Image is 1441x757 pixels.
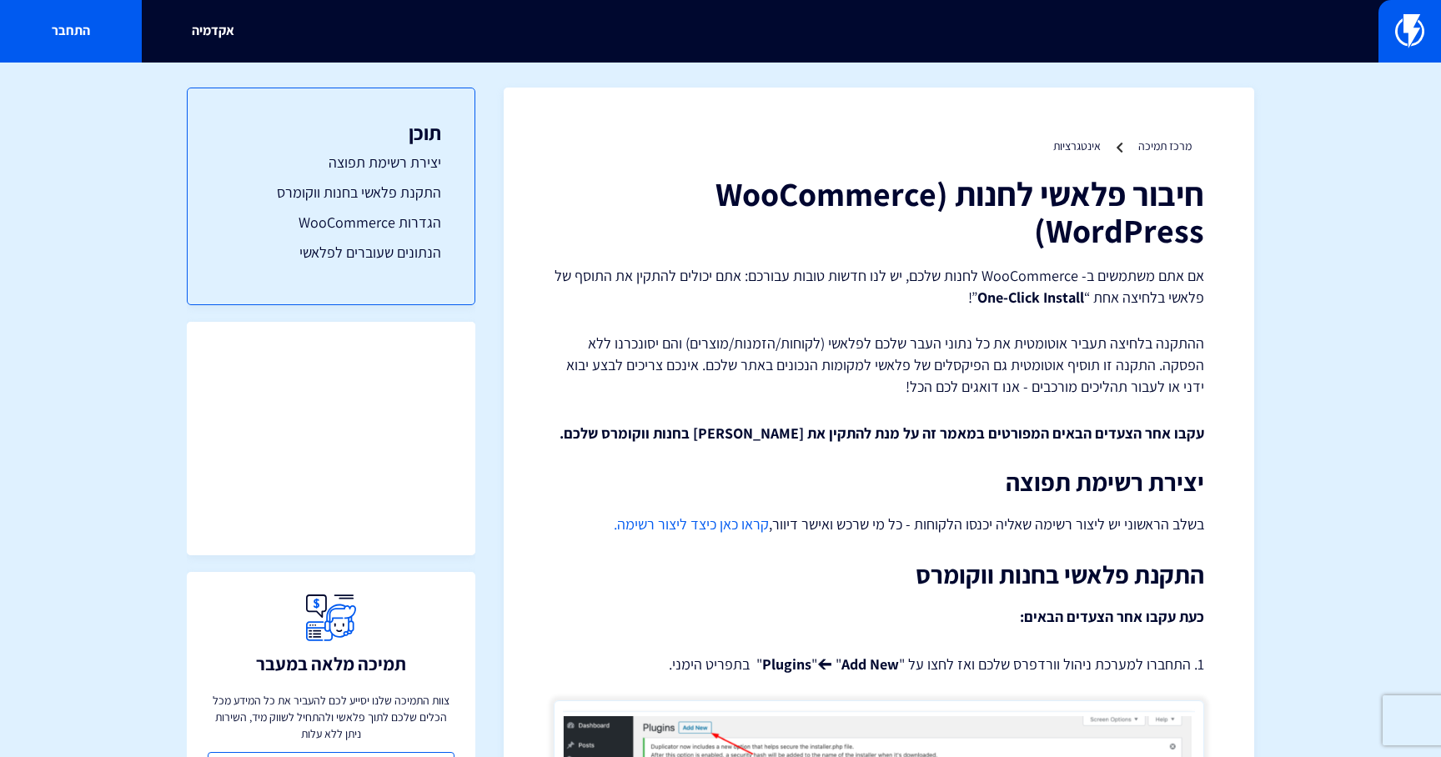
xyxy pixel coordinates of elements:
[256,654,406,674] h3: תמיכה מלאה במעבר
[977,288,1084,307] strong: One-Click Install
[221,182,441,203] a: התקנת פלאשי בחנות ווקומרס
[221,122,441,143] h3: תוכן
[554,513,1204,536] p: בשלב הראשוני יש ליצור רשימה שאליה יכנסו הלקוחות - כל מי שרכש ואישר דיוור,
[560,424,1204,443] strong: עקבו אחר הצעדים הבאים המפורטים במאמר זה על מנת להתקין את [PERSON_NAME] בחנות ווקומרס שלכם.
[208,692,454,742] p: צוות התמיכה שלנו יסייע לכם להעביר את כל המידע מכל הכלים שלכם לתוך פלאשי ולהתחיל לשווק מיד, השירות...
[554,175,1204,248] h1: חיבור פלאשי לחנות (WooCommerce (WordPress
[554,469,1204,496] h2: יצירת רשימת תפוצה
[762,654,811,674] strong: Plugins
[221,242,441,263] a: הנתונים שעוברים לפלאשי
[1053,138,1101,153] a: אינטגרציות
[221,152,441,173] a: יצירת רשימת תפוצה
[221,212,441,233] a: הגדרות WooCommerce
[554,561,1204,589] h2: התקנת פלאשי בחנות ווקומרס
[614,514,769,534] a: קראו כאן כיצד ליצור רשימה.
[554,654,1204,675] p: 1. התחברו למערכת ניהול וורדפרס שלכם ואז לחצו על " "🡨 " " בתפריט הימני.
[554,333,1204,397] p: ההתקנה בלחיצה תעביר אוטומטית את כל נתוני העבר שלכם לפלאשי (לקוחות/הזמנות/מוצרים) והם יסונכרנו ללא...
[841,654,899,674] strong: Add New
[345,13,1096,51] input: חיפוש מהיר...
[554,265,1204,308] p: אם אתם משתמשים ב- WooCommerce לחנות שלכם, יש לנו חדשות טובות עבורכם: אתם יכולים להתקין את התוסף ש...
[1138,138,1192,153] a: מרכז תמיכה
[1020,607,1204,626] strong: כעת עקבו אחר הצעדים הבאים:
